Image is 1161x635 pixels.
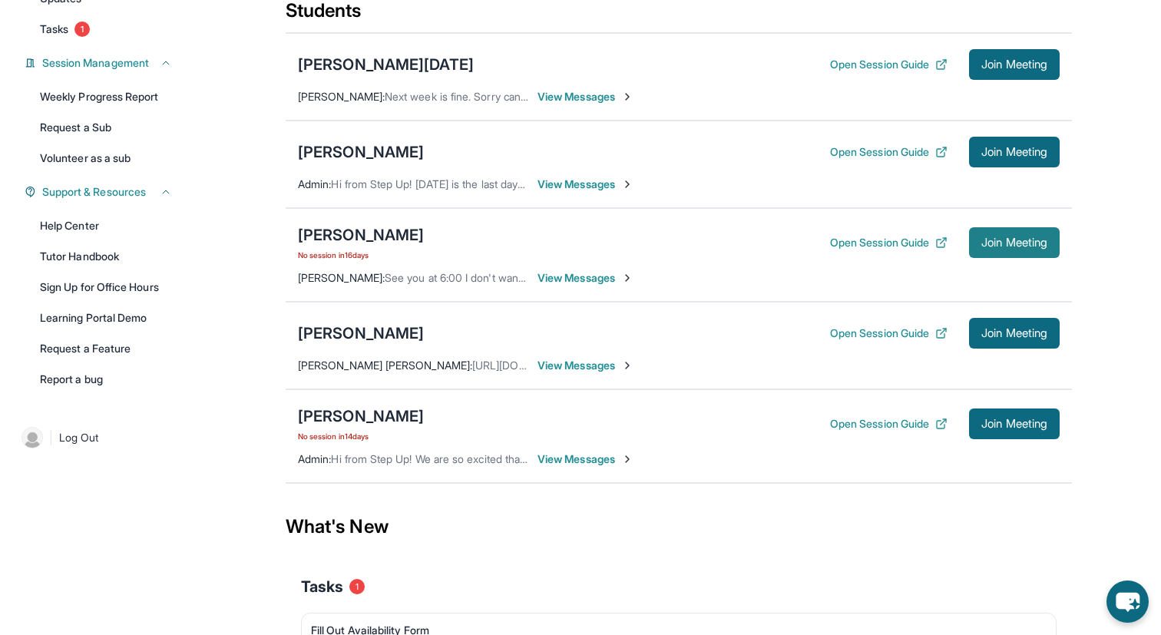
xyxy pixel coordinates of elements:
a: Learning Portal Demo [31,304,181,332]
span: 1 [74,21,90,37]
div: [PERSON_NAME][DATE] [298,54,474,75]
a: Volunteer as a sub [31,144,181,172]
button: Open Session Guide [830,235,948,250]
span: Admin : [298,177,331,190]
span: Support & Resources [42,184,146,200]
a: |Log Out [15,421,181,455]
button: chat-button [1106,580,1149,623]
span: View Messages [537,451,633,467]
span: View Messages [537,177,633,192]
span: Tasks [301,576,343,597]
button: Support & Resources [36,184,172,200]
span: [PERSON_NAME] : [298,90,385,103]
span: Admin : [298,452,331,465]
button: Join Meeting [969,49,1060,80]
a: Report a bug [31,365,181,393]
div: [PERSON_NAME] [298,405,424,427]
span: Next week is fine. Sorry can you tell me our schedule so I can write it down? Thank you. [385,90,812,103]
span: 1 [349,579,365,594]
img: Chevron-Right [621,359,633,372]
img: Chevron-Right [621,178,633,190]
span: Join Meeting [981,60,1047,69]
div: [PERSON_NAME] [298,141,424,163]
span: [PERSON_NAME] [PERSON_NAME] : [298,359,472,372]
span: [PERSON_NAME] : [298,271,385,284]
span: Log Out [59,430,99,445]
a: Request a Sub [31,114,181,141]
span: Join Meeting [981,329,1047,338]
a: Help Center [31,212,181,240]
button: Join Meeting [969,318,1060,349]
a: Sign Up for Office Hours [31,273,181,301]
div: [PERSON_NAME] [298,224,424,246]
button: Join Meeting [969,137,1060,167]
span: View Messages [537,270,633,286]
div: [PERSON_NAME] [298,322,424,344]
span: View Messages [537,358,633,373]
a: Request a Feature [31,335,181,362]
span: Session Management [42,55,149,71]
span: [URL][DOMAIN_NAME] [472,359,583,372]
span: View Messages [537,89,633,104]
button: Open Session Guide [830,416,948,432]
img: Chevron-Right [621,91,633,103]
a: Tutor Handbook [31,243,181,270]
span: No session in 14 days [298,430,424,442]
span: Join Meeting [981,238,1047,247]
div: What's New [286,493,1072,561]
img: Chevron-Right [621,453,633,465]
span: | [49,428,53,447]
span: See you at 6:00 I don't want to interrupt your class session that's in progress no further. [385,271,811,284]
a: Tasks1 [31,15,181,43]
button: Open Session Guide [830,57,948,72]
button: Join Meeting [969,227,1060,258]
span: Tasks [40,21,68,37]
img: Chevron-Right [621,272,633,284]
button: Join Meeting [969,408,1060,439]
span: Join Meeting [981,147,1047,157]
span: No session in 16 days [298,249,424,261]
span: Join Meeting [981,419,1047,428]
a: Weekly Progress Report [31,83,181,111]
img: user-img [21,427,43,448]
button: Open Session Guide [830,326,948,341]
button: Session Management [36,55,172,71]
button: Open Session Guide [830,144,948,160]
